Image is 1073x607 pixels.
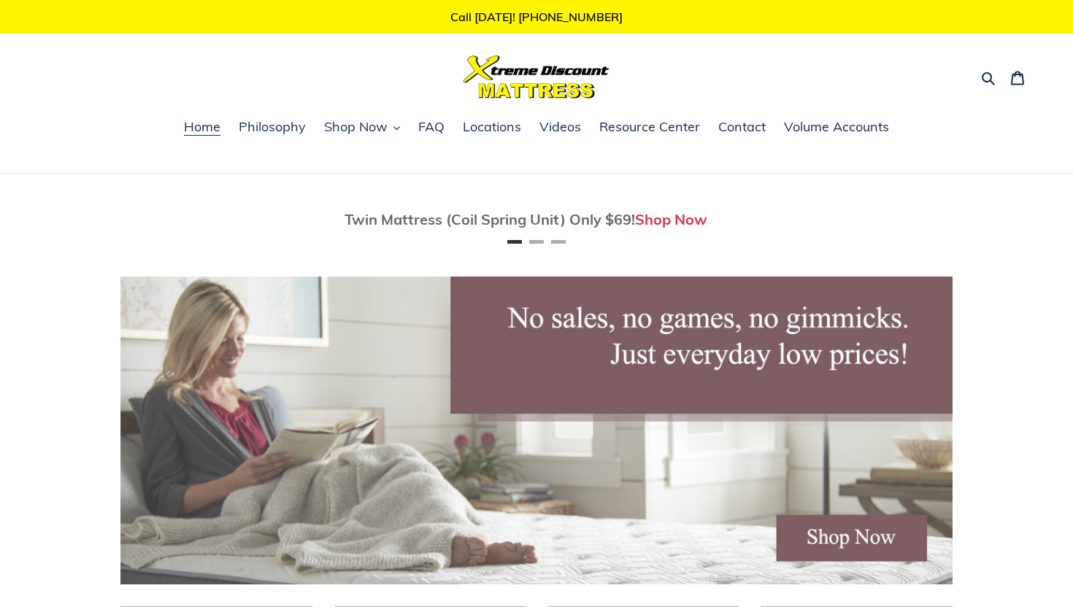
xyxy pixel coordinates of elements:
a: Contact [711,117,773,139]
a: Resource Center [592,117,707,139]
span: Volume Accounts [784,118,889,136]
span: FAQ [418,118,445,136]
span: Videos [539,118,581,136]
span: Home [184,118,220,136]
button: Page 1 [507,240,522,244]
span: Resource Center [599,118,700,136]
a: Videos [532,117,588,139]
span: Twin Mattress (Coil Spring Unit) Only $69! [345,210,635,228]
img: Xtreme Discount Mattress [464,55,609,98]
a: Volume Accounts [777,117,896,139]
button: Page 2 [529,240,544,244]
a: Shop Now [635,210,707,228]
a: Home [177,117,228,139]
span: Contact [718,118,766,136]
img: herobannermay2022-1652879215306_1200x.jpg [120,277,953,584]
span: Philosophy [239,118,306,136]
span: Locations [463,118,521,136]
span: Shop Now [324,118,388,136]
button: Shop Now [317,117,407,139]
a: Philosophy [231,117,313,139]
a: Locations [455,117,528,139]
a: FAQ [411,117,452,139]
button: Page 3 [551,240,566,244]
